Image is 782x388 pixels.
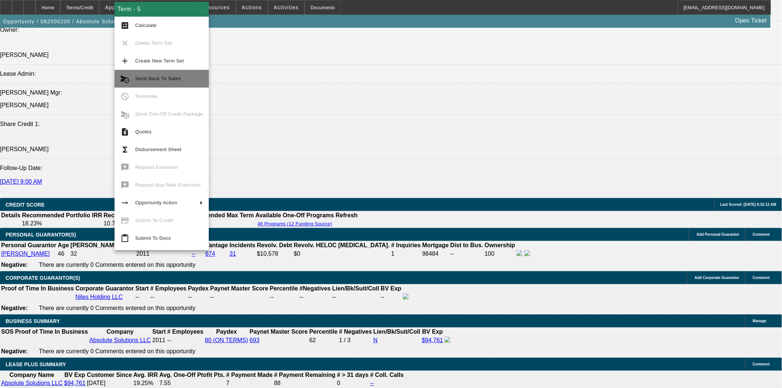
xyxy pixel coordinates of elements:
[205,337,248,343] a: 80 (ON TERMS)
[293,250,390,258] td: $0
[182,220,254,227] td: --
[136,251,150,257] span: 2011
[720,202,776,207] span: Last Scored: [DATE] 8:32:12 AM
[1,251,50,257] a: [PERSON_NAME]
[300,294,331,300] div: --
[135,58,184,64] span: Create New Term Set
[205,251,215,257] a: 674
[6,361,66,367] span: LEASE PLUS SUMMARY
[697,232,739,236] span: Add Personal Guarantor
[226,380,273,387] td: 7
[71,242,135,248] b: [PERSON_NAME]. EST
[484,242,515,248] b: Ownership
[192,251,196,257] a: --
[210,285,268,292] b: Paynet Master Score
[10,372,54,378] b: Company Name
[422,242,449,248] b: Mortgage
[195,0,235,14] button: Resources
[120,145,129,154] mat-icon: functions
[21,220,102,227] td: 18.23%
[274,380,336,387] td: 88
[86,380,132,387] td: [DATE]
[517,250,523,256] img: facebook-icon.png
[373,329,420,335] b: Lien/Bk/Suit/Coll
[1,380,62,386] a: Absolute Solutions LLC
[1,305,28,311] b: Negative:
[188,285,209,292] b: Paydex
[103,220,181,227] td: 10.7%
[99,0,141,14] button: Application
[120,198,129,207] mat-icon: arrow_right_alt
[229,251,236,257] a: 31
[484,250,516,258] td: 100
[294,242,390,248] b: Revolv. HELOC [MEDICAL_DATA].
[205,242,228,248] b: Vantage
[337,372,369,378] b: # > 31 days
[6,318,60,324] span: BUSINESS SUMMARY
[216,329,237,335] b: Paydex
[135,285,149,292] b: Start
[732,14,770,27] a: Open Ticket
[403,293,409,299] img: facebook-icon.png
[753,362,770,366] span: Comment
[332,293,380,301] td: --
[167,329,204,335] b: # Employees
[255,212,335,219] th: Available One-Off Programs
[57,250,69,258] td: 46
[391,242,421,248] b: # Inquiries
[339,337,372,344] div: 1 / 3
[309,329,337,335] b: Percentile
[270,294,298,300] div: --
[135,147,181,152] span: Disbursement Sheet
[380,293,402,301] td: --
[339,329,372,335] b: # Negatives
[152,336,166,344] td: 2011
[1,212,21,219] th: Details
[135,23,157,28] span: Calculate
[115,2,209,17] div: Term - 5
[89,337,151,343] a: Absolute Solutions LLC
[159,380,225,387] td: 7.55
[524,250,530,256] img: linkedin-icon.png
[167,337,171,343] span: --
[58,242,69,248] b: Age
[309,337,337,344] div: 62
[201,4,230,10] span: Resources
[250,337,260,343] a: 693
[1,285,74,292] th: Proof of Time In Business
[75,294,123,300] a: Niles Holding LLC
[152,329,166,335] b: Start
[242,4,262,10] span: Actions
[450,242,483,248] b: Dist to Bus.
[210,294,268,300] div: --
[270,285,298,292] b: Percentile
[381,285,401,292] b: BV Exp
[133,372,158,378] b: Avg. IRR
[120,234,129,243] mat-icon: content_paste
[64,372,85,378] b: BV Exp
[274,4,299,10] span: Activities
[250,329,308,335] b: Paynet Master Score
[753,276,770,280] span: Comment
[133,380,158,387] td: 19.25%
[120,74,129,83] mat-icon: cancel_schedule_send
[753,319,766,323] span: Manage
[300,285,331,292] b: #Negatives
[39,348,195,354] span: There are currently 0 Comments entered on this opportunity
[257,242,292,248] b: Revolv. Debt
[64,380,85,386] a: $94,761
[1,242,56,248] b: Personal Guarantor
[236,0,268,14] button: Actions
[135,200,177,205] span: Opportunity Action
[332,285,379,292] b: Lien/Bk/Suit/Coll
[135,76,181,81] span: Send Back To Sales
[21,212,102,219] th: Recommended Portfolio IRR
[229,242,255,248] b: Incidents
[268,0,305,14] button: Activities
[274,372,336,378] b: # Payment Remaining
[373,337,378,343] a: N
[1,348,28,354] b: Negative:
[135,293,149,301] td: --
[142,0,195,14] button: Credit Package
[15,328,88,336] th: Proof of Time In Business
